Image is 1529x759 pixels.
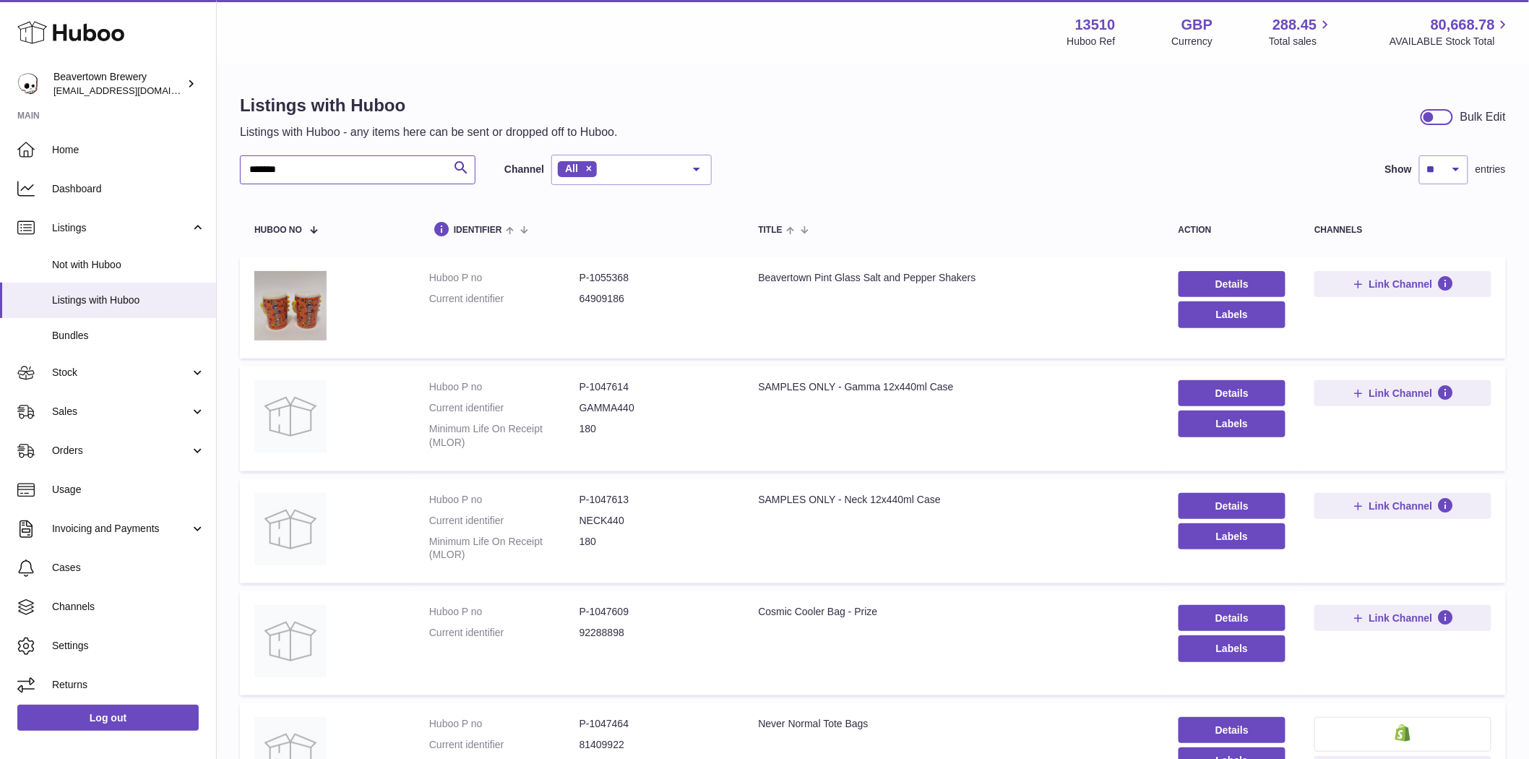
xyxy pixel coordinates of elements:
[52,143,205,157] span: Home
[580,422,730,450] dd: 180
[580,401,730,415] dd: GAMMA440
[1369,612,1433,625] span: Link Channel
[254,380,327,453] img: SAMPLES ONLY - Gamma 12x440ml Case
[1172,35,1213,48] div: Currency
[1075,15,1116,35] strong: 13510
[1181,15,1213,35] strong: GBP
[1179,717,1286,743] a: Details
[1179,523,1286,549] button: Labels
[429,271,580,285] dt: Huboo P no
[429,717,580,731] dt: Huboo P no
[1269,15,1333,48] a: 288.45 Total sales
[580,717,730,731] dd: P-1047464
[580,493,730,507] dd: P-1047613
[580,605,730,619] dd: P-1047609
[429,380,580,394] dt: Huboo P no
[1179,493,1286,519] a: Details
[580,514,730,528] dd: NECK440
[580,626,730,640] dd: 92288898
[1314,380,1491,406] button: Link Channel
[1314,226,1491,235] div: channels
[1314,271,1491,297] button: Link Channel
[1390,35,1512,48] span: AVAILABLE Stock Total
[52,678,205,692] span: Returns
[429,422,580,450] dt: Minimum Life On Receipt (MLOR)
[1431,15,1495,35] span: 80,668.78
[580,292,730,306] dd: 64909186
[52,522,190,536] span: Invoicing and Payments
[429,626,580,640] dt: Current identifier
[1476,163,1506,176] span: entries
[52,221,190,235] span: Listings
[1385,163,1412,176] label: Show
[53,70,184,98] div: Beavertown Brewery
[580,738,730,752] dd: 81409922
[1314,605,1491,631] button: Link Channel
[254,226,302,235] span: Huboo no
[429,401,580,415] dt: Current identifier
[52,444,190,458] span: Orders
[429,738,580,752] dt: Current identifier
[429,493,580,507] dt: Huboo P no
[254,271,327,340] img: Beavertown Pint Glass Salt and Pepper Shakers
[504,163,544,176] label: Channel
[17,705,199,731] a: Log out
[1369,499,1433,513] span: Link Channel
[1179,271,1286,297] a: Details
[52,561,205,575] span: Cases
[580,535,730,562] dd: 180
[1179,635,1286,661] button: Labels
[429,514,580,528] dt: Current identifier
[52,405,190,419] span: Sales
[1460,109,1506,125] div: Bulk Edit
[580,380,730,394] dd: P-1047614
[52,483,205,497] span: Usage
[52,293,205,307] span: Listings with Huboo
[1272,15,1317,35] span: 288.45
[1067,35,1116,48] div: Huboo Ref
[1390,15,1512,48] a: 80,668.78 AVAILABLE Stock Total
[254,493,327,565] img: SAMPLES ONLY - Neck 12x440ml Case
[429,605,580,619] dt: Huboo P no
[759,380,1150,394] div: SAMPLES ONLY - Gamma 12x440ml Case
[1179,301,1286,327] button: Labels
[580,271,730,285] dd: P-1055368
[759,717,1150,731] div: Never Normal Tote Bags
[454,226,502,235] span: identifier
[52,258,205,272] span: Not with Huboo
[1314,493,1491,519] button: Link Channel
[759,271,1150,285] div: Beavertown Pint Glass Salt and Pepper Shakers
[565,163,578,174] span: All
[1179,226,1286,235] div: action
[1369,278,1433,291] span: Link Channel
[429,292,580,306] dt: Current identifier
[52,639,205,653] span: Settings
[240,94,618,117] h1: Listings with Huboo
[1179,411,1286,437] button: Labels
[52,182,205,196] span: Dashboard
[240,124,618,140] p: Listings with Huboo - any items here can be sent or dropped off to Huboo.
[429,535,580,562] dt: Minimum Life On Receipt (MLOR)
[52,600,205,614] span: Channels
[1369,387,1433,400] span: Link Channel
[17,73,39,95] img: internalAdmin-13510@internal.huboo.com
[1269,35,1333,48] span: Total sales
[254,605,327,677] img: Cosmic Cooler Bag - Prize
[759,226,783,235] span: title
[52,329,205,343] span: Bundles
[1395,724,1410,742] img: shopify-small.png
[759,493,1150,507] div: SAMPLES ONLY - Neck 12x440ml Case
[759,605,1150,619] div: Cosmic Cooler Bag - Prize
[52,366,190,379] span: Stock
[53,85,212,96] span: [EMAIL_ADDRESS][DOMAIN_NAME]
[1179,380,1286,406] a: Details
[1179,605,1286,631] a: Details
